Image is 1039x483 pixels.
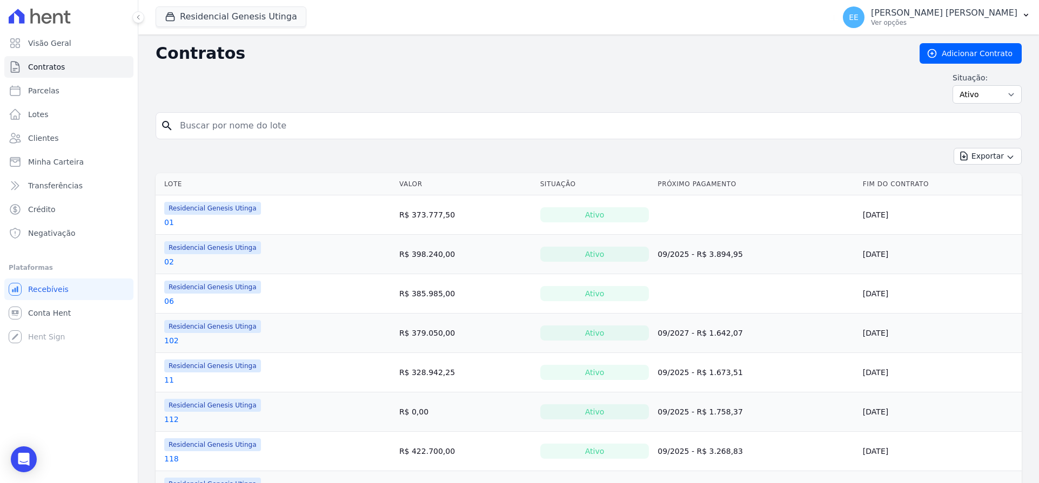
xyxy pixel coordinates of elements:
a: Negativação [4,222,133,244]
td: R$ 0,00 [395,392,536,432]
a: 09/2025 - R$ 1.673,51 [658,368,743,377]
a: 09/2025 - R$ 3.268,83 [658,447,743,455]
i: search [160,119,173,132]
a: Clientes [4,127,133,149]
td: R$ 398.240,00 [395,235,536,274]
span: Residencial Genesis Utinga [164,438,261,451]
a: 118 [164,453,179,464]
span: Residencial Genesis Utinga [164,320,261,333]
a: 112 [164,414,179,425]
span: Residencial Genesis Utinga [164,241,261,254]
div: Open Intercom Messenger [11,446,37,472]
span: Parcelas [28,85,59,96]
th: Lote [156,173,395,195]
span: Conta Hent [28,308,71,318]
td: [DATE] [859,432,1022,471]
a: Transferências [4,175,133,196]
button: Residencial Genesis Utinga [156,6,306,27]
td: R$ 373.777,50 [395,195,536,235]
div: Ativo [540,444,649,459]
h2: Contratos [156,44,902,63]
span: Visão Geral [28,38,71,49]
a: Visão Geral [4,32,133,54]
span: Negativação [28,228,76,239]
input: Buscar por nome do lote [173,115,1017,137]
a: 02 [164,256,174,267]
th: Valor [395,173,536,195]
div: Ativo [540,365,649,380]
span: Residencial Genesis Utinga [164,281,261,294]
span: Residencial Genesis Utinga [164,359,261,372]
div: Plataformas [9,261,129,274]
a: Conta Hent [4,302,133,324]
div: Ativo [540,207,649,222]
a: 09/2025 - R$ 3.894,95 [658,250,743,258]
div: Ativo [540,286,649,301]
td: [DATE] [859,274,1022,314]
a: 06 [164,296,174,307]
a: Contratos [4,56,133,78]
a: 102 [164,335,179,346]
th: Situação [536,173,654,195]
a: 09/2027 - R$ 1.642,07 [658,329,743,337]
span: EE [849,13,859,21]
span: Contratos [28,62,65,72]
a: Crédito [4,199,133,220]
span: Clientes [28,133,58,144]
a: 01 [164,217,174,228]
span: Residencial Genesis Utinga [164,399,261,412]
td: [DATE] [859,314,1022,353]
p: [PERSON_NAME] [PERSON_NAME] [871,8,1017,18]
span: Transferências [28,180,83,191]
td: R$ 328.942,25 [395,353,536,392]
span: Lotes [28,109,49,120]
th: Próximo Pagamento [653,173,859,195]
p: Ver opções [871,18,1017,27]
span: Residencial Genesis Utinga [164,202,261,215]
span: Minha Carteira [28,157,84,167]
td: [DATE] [859,353,1022,392]
button: EE [PERSON_NAME] [PERSON_NAME] Ver opções [834,2,1039,32]
a: Parcelas [4,80,133,101]
div: Ativo [540,325,649,341]
td: R$ 385.985,00 [395,274,536,314]
a: Lotes [4,104,133,125]
td: R$ 422.700,00 [395,432,536,471]
span: Recebíveis [28,284,69,295]
span: Crédito [28,204,56,215]
a: Recebíveis [4,278,133,300]
th: Fim do Contrato [859,173,1022,195]
div: Ativo [540,404,649,419]
a: Adicionar Contrato [920,43,1022,64]
td: [DATE] [859,235,1022,274]
div: Ativo [540,247,649,262]
button: Exportar [954,148,1022,165]
a: 11 [164,375,174,385]
td: [DATE] [859,392,1022,432]
a: 09/2025 - R$ 1.758,37 [658,407,743,416]
label: Situação: [953,72,1022,83]
a: Minha Carteira [4,151,133,173]
td: R$ 379.050,00 [395,314,536,353]
td: [DATE] [859,195,1022,235]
